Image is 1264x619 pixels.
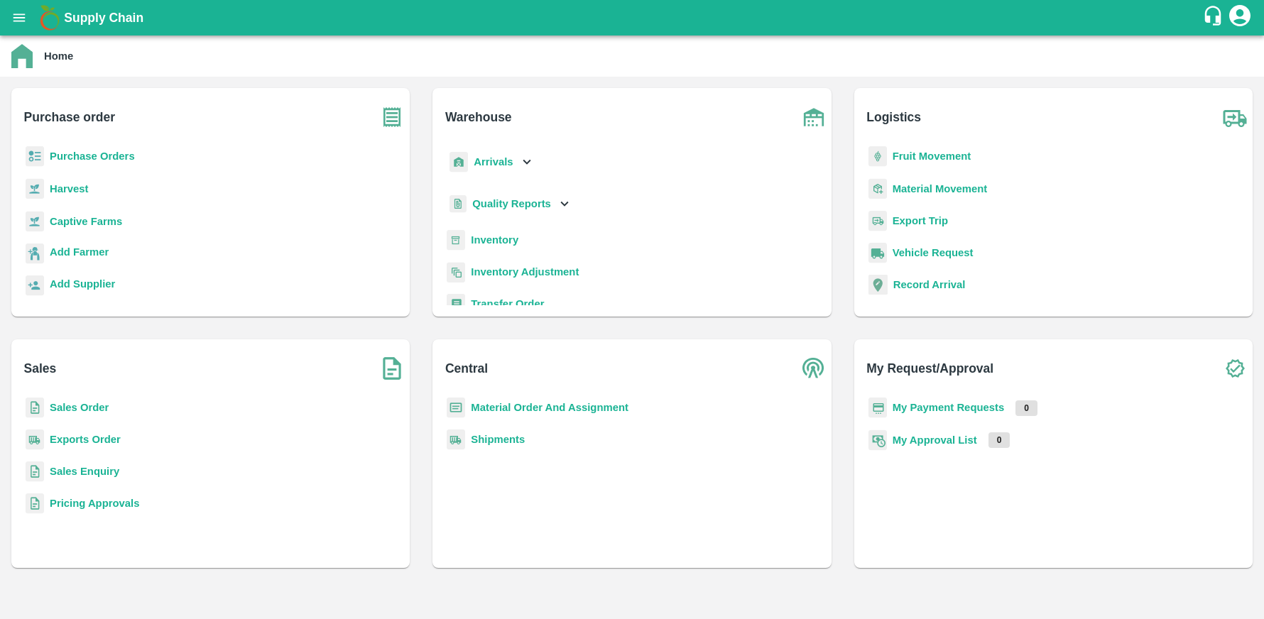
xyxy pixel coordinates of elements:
[1217,99,1253,135] img: truck
[893,150,971,162] a: Fruit Movement
[472,198,551,209] b: Quality Reports
[988,432,1010,448] p: 0
[50,466,119,477] a: Sales Enquiry
[26,461,44,482] img: sales
[64,11,143,25] b: Supply Chain
[796,99,832,135] img: warehouse
[471,298,544,309] a: Transfer Order
[26,211,44,232] img: harvest
[893,183,988,195] a: Material Movement
[445,107,512,127] b: Warehouse
[26,243,44,264] img: farmer
[868,275,888,295] img: recordArrival
[64,8,1202,28] a: Supply Chain
[471,434,525,445] a: Shipments
[447,190,572,219] div: Quality Reports
[868,429,887,451] img: approval
[44,50,73,62] b: Home
[447,398,465,418] img: centralMaterial
[50,244,109,263] a: Add Farmer
[868,146,887,167] img: fruit
[1015,400,1037,416] p: 0
[868,398,887,418] img: payment
[474,156,513,168] b: Arrivals
[50,183,88,195] a: Harvest
[50,246,109,258] b: Add Farmer
[26,398,44,418] img: sales
[450,195,467,213] img: qualityReport
[26,275,44,296] img: supplier
[3,1,36,34] button: open drawer
[26,429,44,450] img: shipments
[50,150,135,162] a: Purchase Orders
[447,146,535,178] div: Arrivals
[471,266,579,278] a: Inventory Adjustment
[893,434,977,446] a: My Approval List
[374,99,410,135] img: purchase
[1202,5,1227,31] div: customer-support
[447,262,465,283] img: inventory
[26,493,44,514] img: sales
[374,351,410,386] img: soSales
[447,429,465,450] img: shipments
[26,178,44,199] img: harvest
[1227,3,1253,33] div: account of current user
[893,247,974,258] a: Vehicle Request
[866,358,993,378] b: My Request/Approval
[447,294,465,314] img: whTransfer
[893,402,1005,413] a: My Payment Requests
[50,402,109,413] a: Sales Order
[445,358,488,378] b: Central
[1217,351,1253,386] img: check
[50,498,139,509] a: Pricing Approvals
[24,107,115,127] b: Purchase order
[893,279,966,290] a: Record Arrival
[868,178,887,199] img: material
[868,243,887,263] img: vehicle
[893,215,948,226] a: Export Trip
[24,358,57,378] b: Sales
[11,44,33,68] img: home
[796,351,832,386] img: central
[866,107,921,127] b: Logistics
[50,434,121,445] a: Exports Order
[26,146,44,167] img: reciept
[36,4,64,32] img: logo
[471,402,628,413] a: Material Order And Assignment
[50,278,115,290] b: Add Supplier
[868,211,887,231] img: delivery
[450,152,468,172] img: whArrival
[447,230,465,251] img: whInventory
[50,216,122,227] a: Captive Farms
[471,234,518,246] a: Inventory
[50,276,115,295] a: Add Supplier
